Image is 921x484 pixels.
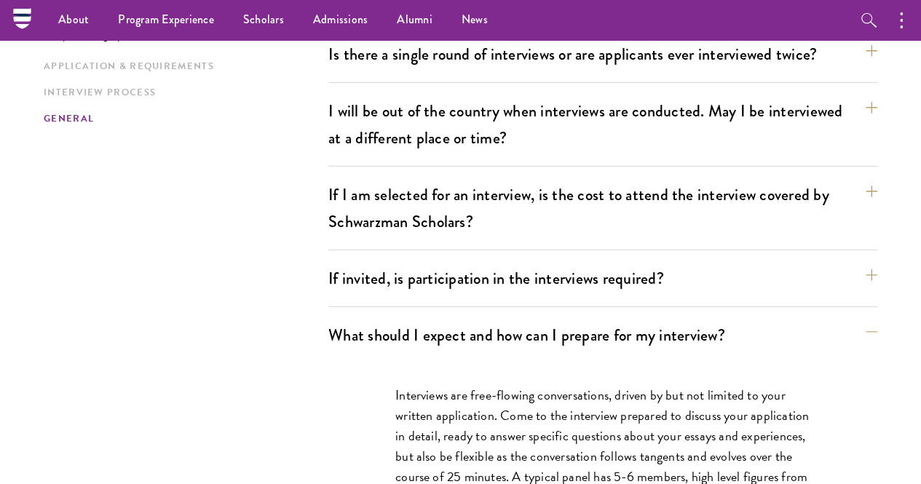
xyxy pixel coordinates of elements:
a: Application & Requirements [44,59,320,74]
button: If I am selected for an interview, is the cost to attend the interview covered by Schwarzman Scho... [328,178,877,238]
a: Interview Process [44,85,320,100]
p: Jump to category: [44,28,328,41]
button: Is there a single round of interviews or are applicants ever interviewed twice? [328,38,877,71]
a: General [44,111,320,127]
button: I will be out of the country when interviews are conducted. May I be interviewed at a different p... [328,95,877,154]
button: If invited, is participation in the interviews required? [328,262,877,295]
button: What should I expect and how can I prepare for my interview? [328,319,877,352]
